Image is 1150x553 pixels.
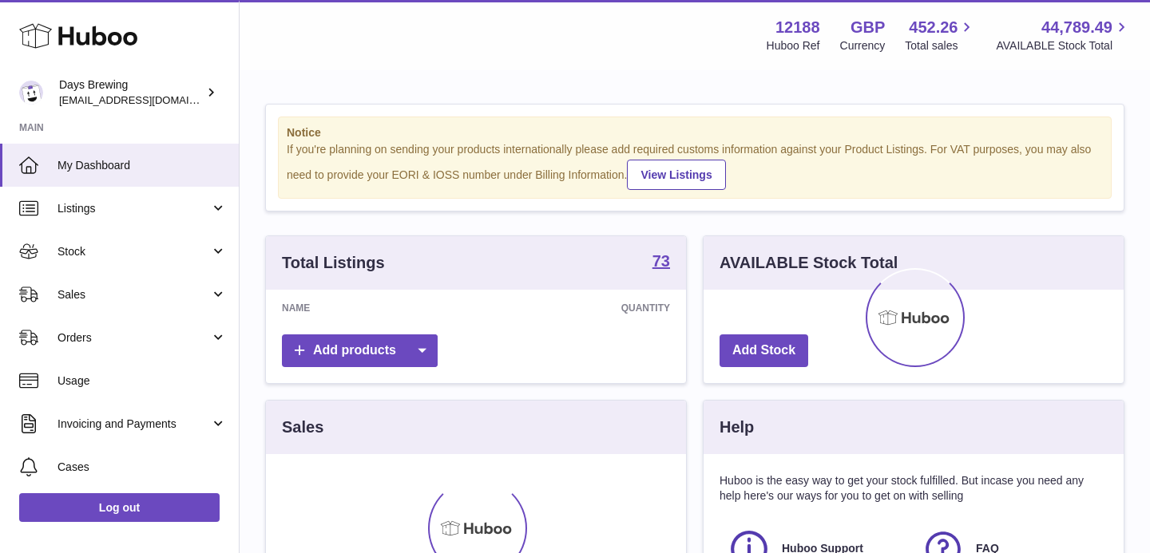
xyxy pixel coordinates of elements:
a: Add products [282,334,438,367]
span: [EMAIL_ADDRESS][DOMAIN_NAME] [59,93,235,106]
strong: 12188 [775,17,820,38]
span: My Dashboard [57,158,227,173]
div: Days Brewing [59,77,203,108]
span: Orders [57,330,210,346]
h3: Total Listings [282,252,385,274]
a: 452.26 Total sales [905,17,976,53]
span: Usage [57,373,227,389]
span: 452.26 [909,17,958,38]
strong: 73 [652,253,670,269]
span: Total sales [905,38,976,53]
strong: Notice [287,125,1103,140]
span: Cases [57,460,227,475]
th: Name [266,290,445,326]
a: 73 [652,253,670,272]
div: If you're planning on sending your products internationally please add required customs informati... [287,142,1103,190]
strong: GBP [851,17,885,38]
a: View Listings [627,160,725,190]
a: Add Stock [720,334,808,367]
th: Quantity [445,290,686,326]
div: Huboo Ref [767,38,820,53]
a: Log out [19,493,220,522]
span: Sales [57,287,210,302]
h3: Help [720,417,754,438]
span: Stock [57,244,210,259]
h3: AVAILABLE Stock Total [720,252,898,274]
div: Currency [840,38,886,53]
a: 44,789.49 AVAILABLE Stock Total [996,17,1131,53]
span: 44,789.49 [1041,17,1112,38]
span: Listings [57,201,210,216]
h3: Sales [282,417,323,438]
span: AVAILABLE Stock Total [996,38,1131,53]
img: helena@daysbrewing.com [19,81,43,105]
span: Invoicing and Payments [57,417,210,432]
p: Huboo is the easy way to get your stock fulfilled. But incase you need any help here's our ways f... [720,473,1108,504]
